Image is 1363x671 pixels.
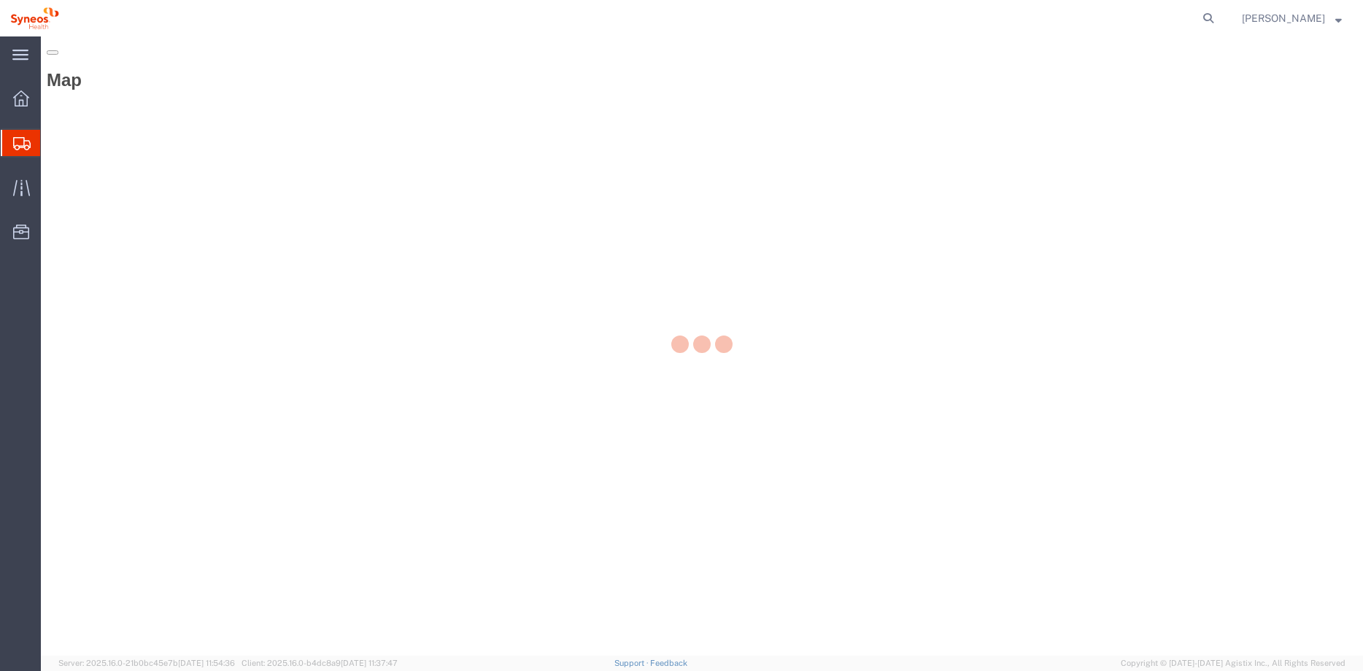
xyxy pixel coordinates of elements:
a: Support [614,659,651,667]
h2: Map [6,34,1316,54]
span: Client: 2025.16.0-b4dc8a9 [242,659,398,667]
span: Catherine Rupp [1242,10,1325,26]
span: Copyright © [DATE]-[DATE] Agistix Inc., All Rights Reserved [1121,657,1345,670]
span: Server: 2025.16.0-21b0bc45e7b [58,659,235,667]
button: [PERSON_NAME] [1241,9,1343,27]
span: [DATE] 11:37:47 [341,659,398,667]
a: Feedback [650,659,687,667]
span: [DATE] 11:54:36 [178,659,235,667]
img: logo [10,7,59,29]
